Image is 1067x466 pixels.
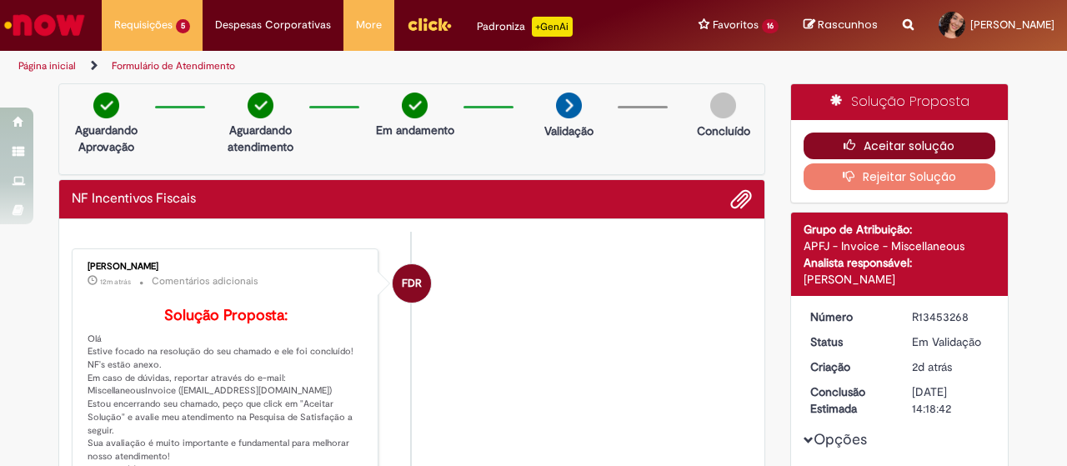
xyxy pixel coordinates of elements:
[912,333,989,350] div: Em Validação
[2,8,88,42] img: ServiceNow
[804,133,996,159] button: Aceitar solução
[532,17,573,37] p: +GenAi
[804,18,878,33] a: Rascunhos
[556,93,582,118] img: arrow-next.png
[72,192,196,207] h2: NF Incentivos Fiscais Histórico de tíquete
[804,221,996,238] div: Grupo de Atribuição:
[88,262,365,272] div: [PERSON_NAME]
[18,59,76,73] a: Página inicial
[114,17,173,33] span: Requisições
[100,277,131,287] span: 12m atrás
[215,17,331,33] span: Despesas Corporativas
[393,264,431,303] div: Fernando Da Rosa Moreira
[912,383,989,417] div: [DATE] 14:18:42
[791,84,1009,120] div: Solução Proposta
[112,59,235,73] a: Formulário de Atendimento
[402,93,428,118] img: check-circle-green.png
[376,122,454,138] p: Em andamento
[912,358,989,375] div: 27/08/2025 15:41:29
[970,18,1054,32] span: [PERSON_NAME]
[912,359,952,374] time: 27/08/2025 15:41:29
[100,277,131,287] time: 29/08/2025 10:45:16
[544,123,594,139] p: Validação
[356,17,382,33] span: More
[477,17,573,37] div: Padroniza
[798,358,900,375] dt: Criação
[710,93,736,118] img: img-circle-grey.png
[220,122,301,155] p: Aguardando atendimento
[66,122,147,155] p: Aguardando Aprovação
[248,93,273,118] img: check-circle-green.png
[13,51,699,82] ul: Trilhas de página
[798,383,900,417] dt: Conclusão Estimada
[164,306,288,325] b: Solução Proposta:
[176,19,190,33] span: 5
[912,359,952,374] span: 2d atrás
[804,238,996,254] div: APFJ - Invoice - Miscellaneous
[407,12,452,37] img: click_logo_yellow_360x200.png
[818,17,878,33] span: Rascunhos
[804,271,996,288] div: [PERSON_NAME]
[804,163,996,190] button: Rejeitar Solução
[402,263,422,303] span: FDR
[93,93,119,118] img: check-circle-green.png
[804,254,996,271] div: Analista responsável:
[730,188,752,210] button: Adicionar anexos
[798,308,900,325] dt: Número
[152,274,258,288] small: Comentários adicionais
[798,333,900,350] dt: Status
[697,123,750,139] p: Concluído
[713,17,759,33] span: Favoritos
[912,308,989,325] div: R13453268
[762,19,779,33] span: 16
